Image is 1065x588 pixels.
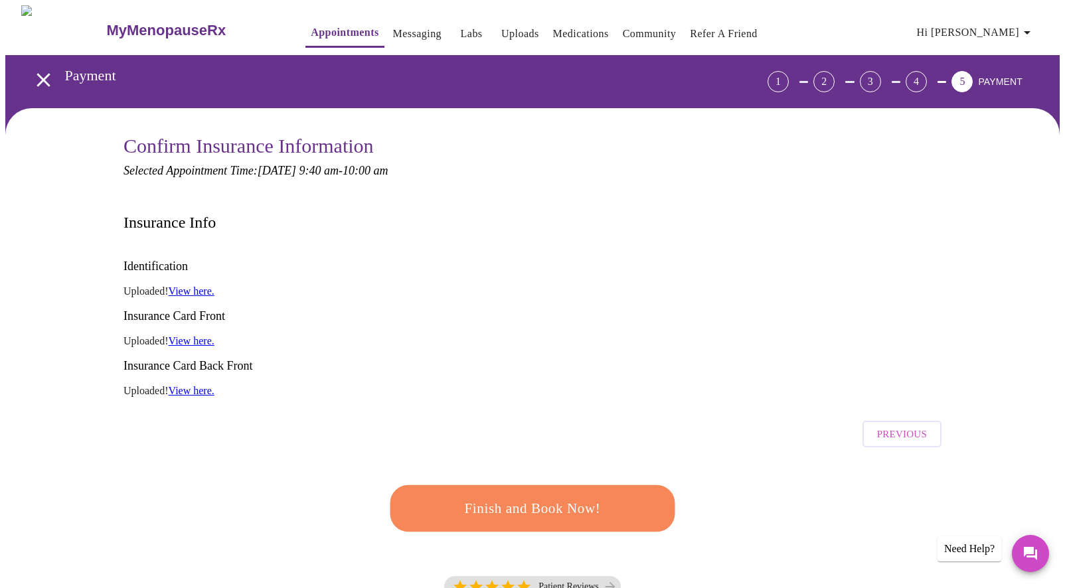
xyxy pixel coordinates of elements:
button: Refer a Friend [685,21,763,47]
a: View here. [169,335,214,346]
button: Messaging [388,21,447,47]
a: Appointments [311,23,378,42]
button: Finish and Book Now! [390,485,675,532]
a: Community [623,25,677,43]
h3: Insurance Info [123,214,216,232]
span: Previous [877,425,927,443]
h3: Insurance Card Back Front [123,359,942,373]
div: 1 [768,71,789,92]
h3: Identification [123,259,942,273]
p: Uploaded! [123,385,942,397]
button: Hi [PERSON_NAME] [912,19,1040,46]
a: Uploads [501,25,539,43]
h3: MyMenopauseRx [106,22,226,39]
button: Medications [548,21,614,47]
div: Need Help? [938,536,1001,561]
a: View here. [169,385,214,396]
a: Medications [553,25,609,43]
h3: Payment [65,67,694,84]
button: open drawer [24,60,63,100]
img: MyMenopauseRx Logo [21,5,105,55]
p: Uploaded! [123,335,942,347]
div: 3 [860,71,881,92]
h3: Insurance Card Front [123,309,942,323]
button: Appointments [305,19,384,48]
h3: Confirm Insurance Information [123,135,942,157]
button: Messages [1012,535,1049,572]
em: Selected Appointment Time: [DATE] 9:40 am - 10:00 am [123,164,388,177]
button: Community [617,21,682,47]
span: Hi [PERSON_NAME] [917,23,1035,42]
button: Labs [450,21,493,47]
a: View here. [169,285,214,297]
button: Uploads [496,21,544,47]
div: 4 [906,71,927,92]
div: 5 [951,71,973,92]
a: MyMenopauseRx [105,7,279,54]
span: PAYMENT [978,76,1023,87]
p: Uploaded! [123,285,942,297]
a: Labs [461,25,483,43]
button: Previous [862,421,942,447]
a: Messaging [393,25,442,43]
a: Refer a Friend [690,25,758,43]
div: 2 [813,71,835,92]
span: Finish and Book Now! [410,496,655,521]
